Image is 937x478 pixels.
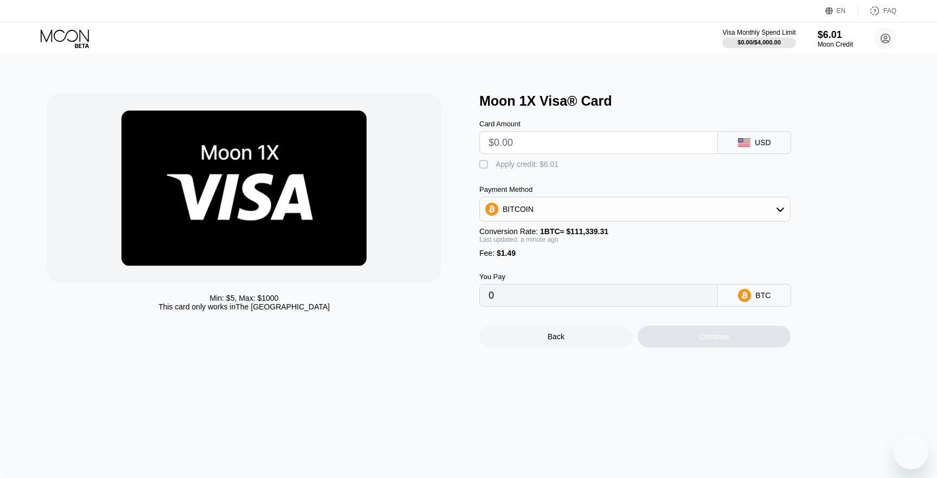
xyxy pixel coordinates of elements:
[825,5,858,16] div: EN
[755,138,771,147] div: USD
[722,29,795,48] div: Visa Monthly Spend Limit$0.00/$4,000.00
[818,41,853,48] div: Moon Credit
[722,29,795,36] div: Visa Monthly Spend Limit
[210,294,279,302] div: Min: $ 5 , Max: $ 1000
[548,332,564,341] div: Back
[883,7,896,15] div: FAQ
[479,185,791,193] div: Payment Method
[480,198,790,220] div: BITCOIN
[837,7,846,15] div: EN
[894,435,928,469] iframe: Button to launch messaging window
[479,249,791,257] div: Fee :
[818,29,853,48] div: $6.01Moon Credit
[479,273,718,281] div: You Pay
[158,302,330,311] div: This card only works in The [GEOGRAPHIC_DATA]
[737,39,781,46] div: $0.00 / $4,000.00
[479,236,791,243] div: Last updated: a minute ago
[479,159,490,170] div: 
[479,227,791,236] div: Conversion Rate:
[755,291,771,300] div: BTC
[479,326,633,347] div: Back
[489,132,709,153] input: $0.00
[858,5,896,16] div: FAQ
[503,205,534,214] div: BITCOIN
[540,227,608,236] span: 1 BTC ≈ $111,339.31
[479,93,901,109] div: Moon 1X Visa® Card
[496,160,559,169] div: Apply credit: $6.01
[479,120,718,128] div: Card Amount
[818,29,853,41] div: $6.01
[497,249,516,257] span: $1.49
